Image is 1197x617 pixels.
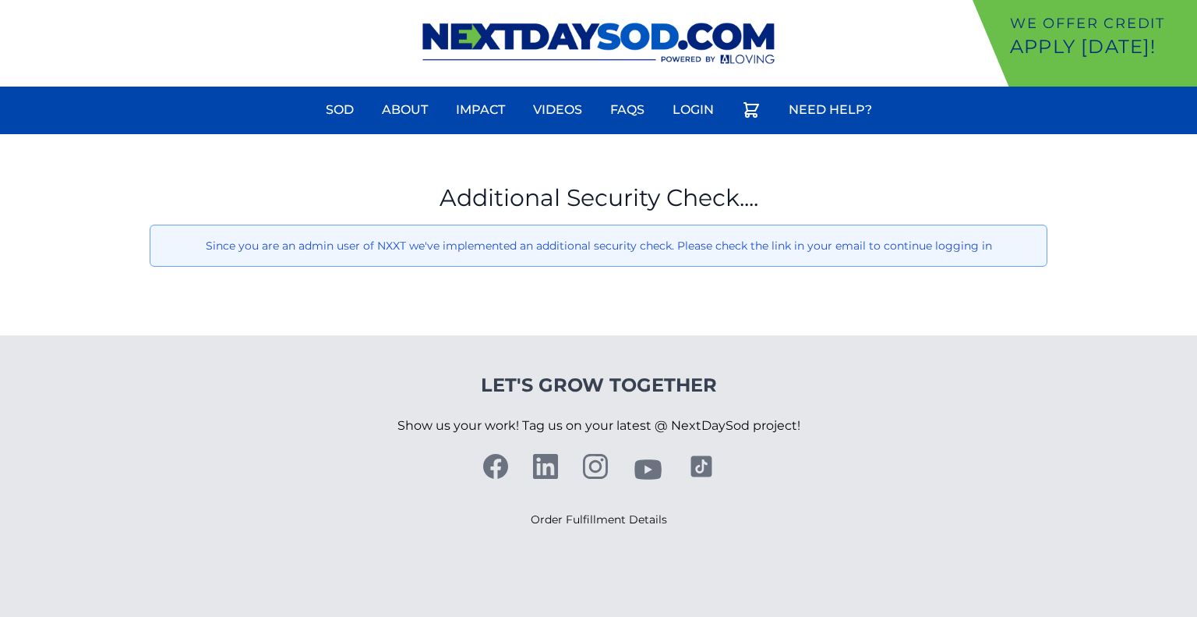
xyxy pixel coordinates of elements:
a: Order Fulfillment Details [531,512,667,527]
p: Show us your work! Tag us on your latest @ NextDaySod project! [397,398,800,454]
p: Apply [DATE]! [1010,34,1191,59]
a: Videos [524,91,591,129]
p: We offer Credit [1010,12,1191,34]
a: FAQs [601,91,654,129]
p: Since you are an admin user of NXXT we've implemented an additional security check. Please check ... [163,238,1034,254]
a: Sod [316,91,363,129]
h1: Additional Security Check.... [150,184,1047,212]
a: Need Help? [779,91,881,129]
h4: Let's Grow Together [397,373,800,398]
a: Impact [447,91,514,129]
a: About [373,91,437,129]
a: Login [663,91,723,129]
